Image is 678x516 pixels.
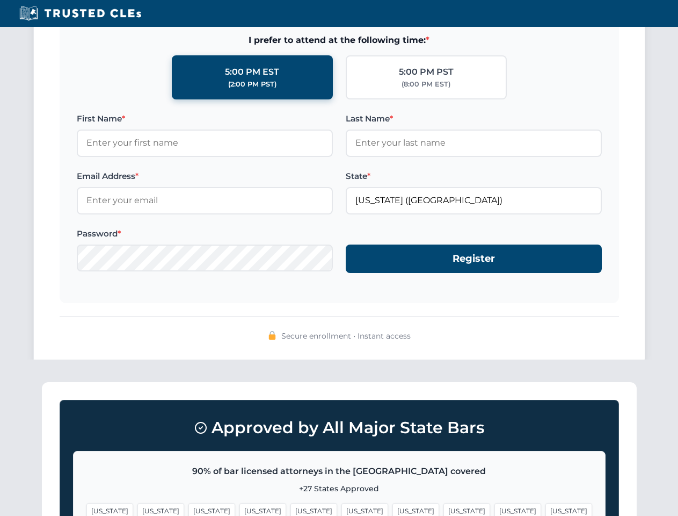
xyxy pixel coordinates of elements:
[281,330,411,342] span: Secure enrollment • Instant access
[16,5,144,21] img: Trusted CLEs
[73,413,606,442] h3: Approved by All Major State Bars
[346,245,602,273] button: Register
[86,464,592,478] p: 90% of bar licensed attorneys in the [GEOGRAPHIC_DATA] covered
[77,170,333,183] label: Email Address
[77,187,333,214] input: Enter your email
[346,130,602,156] input: Enter your last name
[402,79,450,90] div: (8:00 PM EST)
[346,112,602,125] label: Last Name
[86,483,592,494] p: +27 States Approved
[346,170,602,183] label: State
[399,65,454,79] div: 5:00 PM PST
[77,130,333,156] input: Enter your first name
[77,227,333,240] label: Password
[268,331,276,340] img: 🔒
[225,65,279,79] div: 5:00 PM EST
[77,33,602,47] span: I prefer to attend at the following time:
[77,112,333,125] label: First Name
[346,187,602,214] input: Florida (FL)
[228,79,276,90] div: (2:00 PM PST)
